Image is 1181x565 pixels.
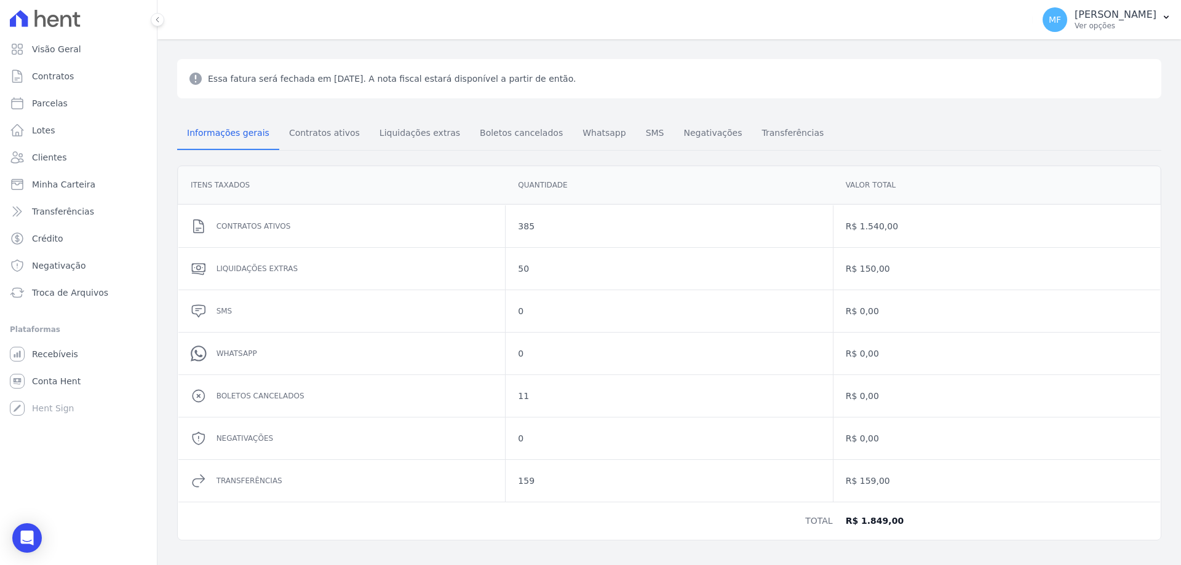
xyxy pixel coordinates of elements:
[372,121,467,145] span: Liquidações extras
[208,71,576,86] span: Essa fatura será fechada em [DATE]. A nota fiscal estará disponível a partir de então.
[32,151,66,164] span: Clientes
[370,118,470,150] a: Liquidações extras
[32,178,95,191] span: Minha Carteira
[518,305,820,317] dd: 0
[846,263,1148,275] dd: R$ 150,00
[32,43,81,55] span: Visão Geral
[32,70,74,82] span: Contratos
[573,118,635,150] a: Whatsapp
[217,220,493,232] dd: Contratos ativos
[575,121,633,145] span: Whatsapp
[470,118,573,150] a: Boletos cancelados
[217,475,493,487] dd: Transferências
[676,121,749,145] span: Negativações
[217,390,493,402] dd: Boletos cancelados
[279,118,370,150] a: Contratos ativos
[5,118,152,143] a: Lotes
[5,199,152,224] a: Transferências
[177,118,279,150] a: Informações gerais
[32,375,81,387] span: Conta Hent
[217,347,493,360] dd: Whatsapp
[5,91,152,116] a: Parcelas
[754,121,831,145] span: Transferências
[5,145,152,170] a: Clientes
[846,475,1148,487] dd: R$ 159,00
[5,37,152,61] a: Visão Geral
[10,322,147,337] div: Plataformas
[638,121,672,145] span: SMS
[5,342,152,366] a: Recebíveis
[191,179,493,191] dd: Itens Taxados
[846,390,1148,402] dd: R$ 0,00
[518,179,820,191] dd: Quantidade
[32,232,63,245] span: Crédito
[180,121,277,145] span: Informações gerais
[518,263,820,275] dd: 50
[32,286,108,299] span: Troca de Arquivos
[518,475,820,487] dd: 159
[518,347,820,360] dd: 0
[217,263,493,275] dd: Liquidações extras
[32,259,86,272] span: Negativação
[1033,2,1181,37] button: MF [PERSON_NAME] Ver opções
[846,347,1148,360] dd: R$ 0,00
[32,124,55,136] span: Lotes
[805,516,832,526] span: translation missing: pt-BR.billing.usages.show.general_information.total
[217,432,493,444] dd: Negativações
[674,118,752,150] a: Negativações
[32,205,94,218] span: Transferências
[5,253,152,278] a: Negativação
[1075,21,1156,31] p: Ver opções
[518,432,820,444] dd: 0
[472,121,570,145] span: Boletos cancelados
[5,226,152,251] a: Crédito
[5,369,152,393] a: Conta Hent
[217,305,493,317] dd: SMS
[636,118,674,150] a: SMS
[12,523,42,553] div: Open Intercom Messenger
[5,280,152,305] a: Troca de Arquivos
[5,64,152,89] a: Contratos
[5,172,152,197] a: Minha Carteira
[846,305,1148,317] dd: R$ 0,00
[846,432,1148,444] dd: R$ 0,00
[1049,15,1061,24] span: MF
[846,220,1148,232] dd: R$ 1.540,00
[846,179,1148,191] dd: Valor total
[518,220,820,232] dd: 385
[752,118,833,150] a: Transferências
[518,390,820,402] dd: 11
[32,348,78,360] span: Recebíveis
[846,515,1148,527] dd: R$ 1.849,00
[32,97,68,109] span: Parcelas
[282,121,367,145] span: Contratos ativos
[1075,9,1156,21] p: [PERSON_NAME]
